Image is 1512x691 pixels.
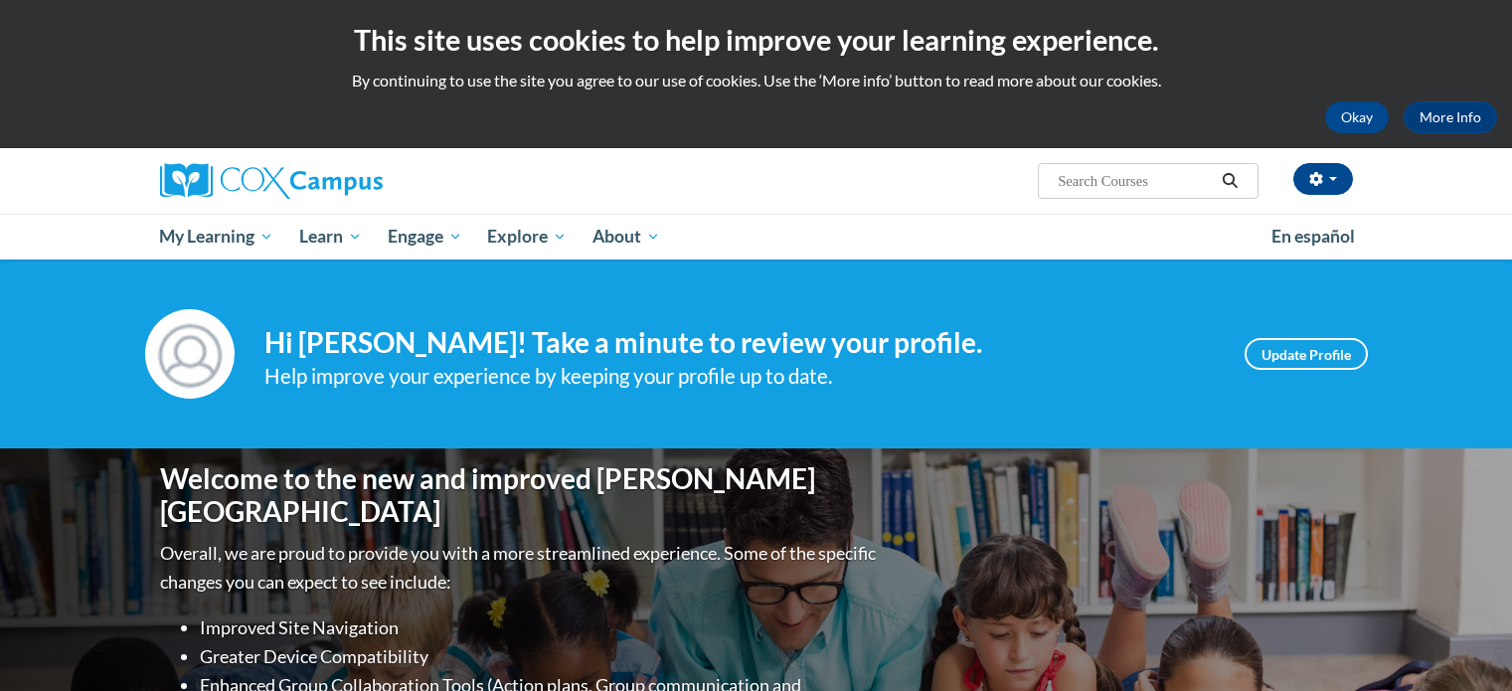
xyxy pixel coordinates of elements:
span: About [592,225,660,249]
span: En español [1271,226,1355,247]
h1: Welcome to the new and improved [PERSON_NAME][GEOGRAPHIC_DATA] [160,462,881,529]
button: Okay [1325,101,1389,133]
a: Explore [474,214,580,259]
h4: Hi [PERSON_NAME]! Take a minute to review your profile. [264,326,1215,360]
a: Engage [375,214,475,259]
span: Learn [299,225,362,249]
div: Help improve your experience by keeping your profile up to date. [264,360,1215,393]
span: My Learning [159,225,273,249]
a: About [580,214,673,259]
p: Overall, we are proud to provide you with a more streamlined experience. Some of the specific cha... [160,539,881,597]
a: Learn [286,214,375,259]
button: Search [1215,169,1245,193]
iframe: Button to launch messaging window [1432,611,1496,675]
input: Search Courses [1056,169,1215,193]
h2: This site uses cookies to help improve your learning experience. [15,20,1497,60]
a: Update Profile [1245,338,1368,370]
span: Engage [388,225,462,249]
a: My Learning [147,214,287,259]
a: Cox Campus [160,163,538,199]
p: By continuing to use the site you agree to our use of cookies. Use the ‘More info’ button to read... [15,70,1497,91]
img: Profile Image [145,309,235,399]
a: More Info [1404,101,1497,133]
a: En español [1259,216,1368,258]
div: Main menu [130,214,1383,259]
button: Account Settings [1293,163,1353,195]
li: Improved Site Navigation [200,613,881,642]
li: Greater Device Compatibility [200,642,881,671]
img: Cox Campus [160,163,383,199]
span: Explore [487,225,567,249]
